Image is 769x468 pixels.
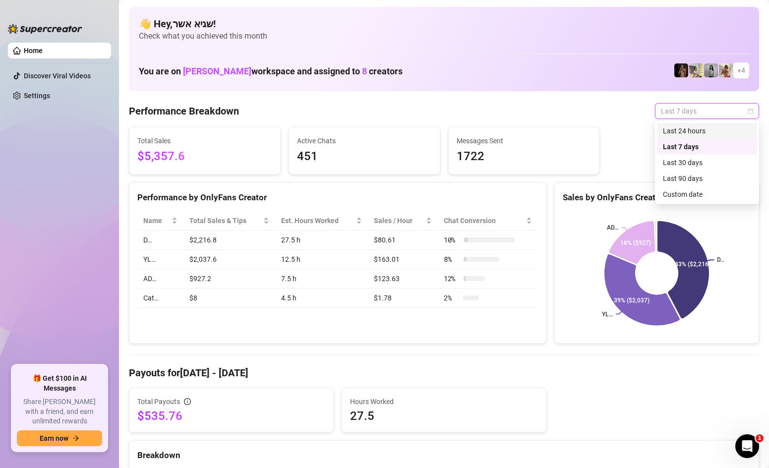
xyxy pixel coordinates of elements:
td: $123.63 [368,269,438,289]
div: Last 7 days [663,141,751,152]
div: Last 30 days [657,155,757,171]
span: 27.5 [350,408,538,424]
td: 7.5 h [275,269,367,289]
text: AD… [607,224,618,231]
span: 🎁 Get $100 in AI Messages [17,374,102,393]
text: YL… [602,311,613,318]
img: A [704,63,718,77]
td: AD… [137,269,183,289]
td: Cat… [137,289,183,308]
div: Est. Hours Worked [281,215,354,226]
span: 8 [362,66,367,76]
h4: 👋 Hey, שגיא אשר ! [139,17,749,31]
h4: Payouts for [DATE] - [DATE] [129,366,759,380]
span: 2 % [444,292,460,303]
span: 1 [756,434,764,442]
iframe: Intercom live chat [735,434,759,458]
div: Last 24 hours [657,123,757,139]
a: Discover Viral Videos [24,72,91,80]
td: $8 [183,289,275,308]
span: Total Sales & Tips [189,215,261,226]
th: Sales / Hour [368,211,438,231]
h1: You are on workspace and assigned to creators [139,66,403,77]
th: Name [137,211,183,231]
td: $163.01 [368,250,438,269]
span: Sales / Hour [374,215,424,226]
text: D… [717,256,724,263]
img: D [674,63,688,77]
span: arrow-right [72,435,79,442]
span: 10 % [444,234,460,245]
div: Last 30 days [663,157,751,168]
div: Last 7 days [657,139,757,155]
span: 451 [297,147,432,166]
td: $1.78 [368,289,438,308]
td: YL… [137,250,183,269]
div: Breakdown [137,449,751,462]
th: Chat Conversion [438,211,538,231]
span: Total Sales [137,135,272,146]
td: $927.2 [183,269,275,289]
a: Home [24,47,43,55]
div: Sales by OnlyFans Creator [563,191,751,204]
th: Total Sales & Tips [183,211,275,231]
div: Last 24 hours [663,125,751,136]
div: Last 90 days [663,173,751,184]
td: $2,037.6 [183,250,275,269]
img: logo-BBDzfeDw.svg [8,24,82,34]
span: Messages Sent [457,135,592,146]
span: Earn now [40,434,68,442]
span: Hours Worked [350,396,538,407]
div: Last 90 days [657,171,757,186]
span: Total Payouts [137,396,180,407]
td: 12.5 h [275,250,367,269]
span: Share [PERSON_NAME] with a friend, and earn unlimited rewards [17,397,102,426]
td: $2,216.8 [183,231,275,250]
td: 4.5 h [275,289,367,308]
div: Custom date [657,186,757,202]
span: + 4 [737,65,745,76]
td: $80.61 [368,231,438,250]
div: Performance by OnlyFans Creator [137,191,538,204]
span: calendar [748,108,754,114]
h4: Performance Breakdown [129,104,239,118]
span: info-circle [184,398,191,405]
span: $535.76 [137,408,325,424]
div: Custom date [663,189,751,200]
span: Check what you achieved this month [139,31,749,42]
span: Last 7 days [661,104,753,118]
span: [PERSON_NAME] [183,66,251,76]
a: Settings [24,92,50,100]
button: Earn nowarrow-right [17,430,102,446]
span: Chat Conversion [444,215,524,226]
td: D… [137,231,183,250]
span: $5,357.6 [137,147,272,166]
span: Active Chats [297,135,432,146]
img: Prinssesa4u [689,63,703,77]
span: Name [143,215,170,226]
img: Green [719,63,733,77]
span: 1722 [457,147,592,166]
span: 12 % [444,273,460,284]
span: 8 % [444,254,460,265]
td: 27.5 h [275,231,367,250]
